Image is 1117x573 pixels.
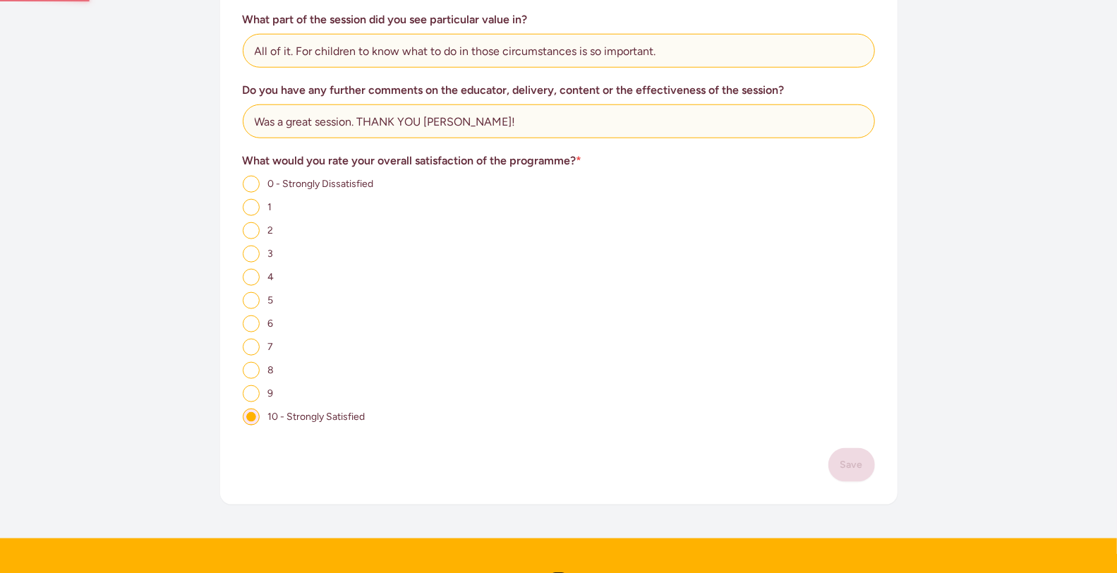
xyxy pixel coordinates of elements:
span: 0 - Strongly Dissatisfied [268,178,374,190]
input: 2 [243,222,260,239]
input: 5 [243,292,260,309]
input: 1 [243,199,260,216]
span: 1 [268,201,272,213]
h3: What part of the session did you see particular value in? [243,11,875,28]
input: 9 [243,385,260,402]
span: 6 [268,318,274,330]
input: 4 [243,269,260,286]
span: 10 - Strongly Satisfied [268,411,366,423]
span: 9 [268,387,274,399]
input: 10 - Strongly Satisfied [243,409,260,426]
input: 7 [243,339,260,356]
span: 4 [268,271,274,283]
span: 8 [268,364,274,376]
h3: What would you rate your overall satisfaction of the programme? [243,152,875,169]
span: 7 [268,341,274,353]
span: 2 [268,224,274,236]
input: 0 - Strongly Dissatisfied [243,176,260,193]
input: 8 [243,362,260,379]
span: 5 [268,294,274,306]
h3: Do you have any further comments on the educator, delivery, content or the effectiveness of the s... [243,82,875,99]
input: 3 [243,246,260,263]
input: 6 [243,315,260,332]
span: 3 [268,248,274,260]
